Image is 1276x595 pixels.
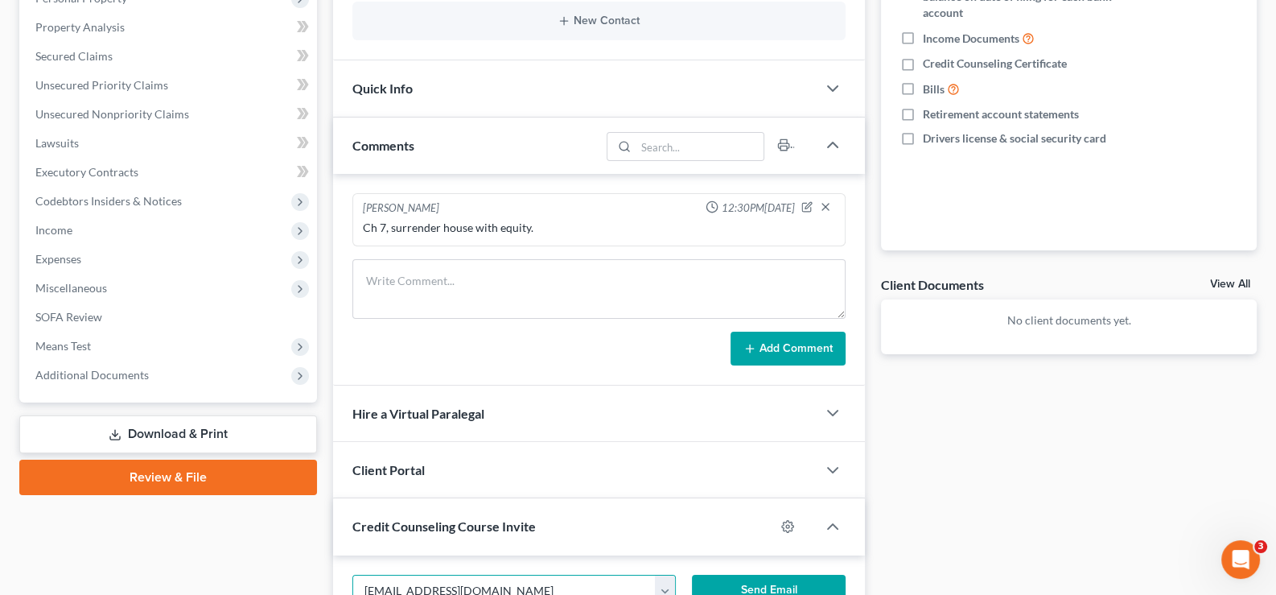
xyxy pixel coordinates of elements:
span: Executory Contracts [35,165,138,179]
span: Expenses [35,252,81,266]
span: Income Documents [923,31,1019,47]
a: Property Analysis [23,13,317,42]
a: Executory Contracts [23,158,317,187]
span: Means Test [35,339,91,353]
span: Unsecured Nonpriority Claims [35,107,189,121]
div: Ch 7, surrender house with equity. [363,220,836,236]
span: Bills [923,81,945,97]
a: Review & File [19,460,317,495]
span: Retirement account statements [923,106,1079,122]
a: Lawsuits [23,129,317,158]
span: Client Portal [352,462,425,477]
a: Unsecured Nonpriority Claims [23,100,317,129]
a: SOFA Review [23,303,317,332]
iframe: Intercom live chat [1221,540,1260,579]
span: Additional Documents [35,368,149,382]
a: Secured Claims [23,42,317,71]
span: Codebtors Insiders & Notices [35,194,182,208]
span: SOFA Review [35,310,102,324]
span: 3 [1254,540,1267,553]
span: Miscellaneous [35,281,107,295]
span: Credit Counseling Course Invite [352,519,536,534]
span: Quick Info [352,81,413,96]
a: Unsecured Priority Claims [23,71,317,100]
input: Search... [636,133,764,160]
span: Lawsuits [35,136,79,150]
span: Unsecured Priority Claims [35,78,168,92]
span: Comments [352,138,414,153]
span: Property Analysis [35,20,125,34]
button: Add Comment [731,332,846,366]
span: Hire a Virtual Paralegal [352,406,484,421]
a: View All [1210,279,1250,290]
span: Credit Counseling Certificate [923,56,1067,72]
span: 12:30PM[DATE] [722,200,795,216]
span: Secured Claims [35,49,113,63]
a: Download & Print [19,415,317,453]
div: [PERSON_NAME] [363,200,439,217]
p: No client documents yet. [894,312,1244,328]
button: New Contact [365,14,834,27]
div: Client Documents [881,276,984,293]
span: Income [35,223,72,237]
span: Drivers license & social security card [923,130,1106,147]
